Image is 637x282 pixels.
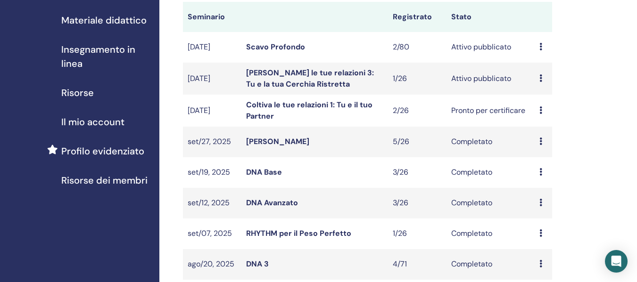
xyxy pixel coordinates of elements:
[61,115,124,129] span: Il mio account
[61,173,148,187] span: Risorse dei membri
[183,2,241,32] th: Seminario
[447,188,534,218] td: Completato
[447,32,534,63] td: Attivo pubblicato
[183,63,241,95] td: [DATE]
[447,127,534,157] td: Completato
[61,144,144,158] span: Profilo evidenziato
[388,218,447,249] td: 1/26
[447,249,534,280] td: Completato
[183,218,241,249] td: set/07, 2025
[388,249,447,280] td: 4/71
[246,259,269,269] a: DNA 3
[447,95,534,127] td: Pronto per certificare
[246,167,282,177] a: DNA Base
[61,13,147,27] span: Materiale didattico
[447,218,534,249] td: Completato
[246,198,298,208] a: DNA Avanzato
[183,95,241,127] td: [DATE]
[388,2,447,32] th: Registrato
[183,127,241,157] td: set/27, 2025
[246,42,305,52] a: Scavo Profondo
[183,157,241,188] td: set/19, 2025
[388,188,447,218] td: 3/26
[605,250,628,273] div: Open Intercom Messenger
[183,32,241,63] td: [DATE]
[61,86,94,100] span: Risorse
[183,188,241,218] td: set/12, 2025
[246,68,374,89] a: [PERSON_NAME] le tue relazioni 3: Tu e la tua Cerchia Ristretta
[447,63,534,95] td: Attivo pubblicato
[246,100,372,121] a: Coltiva le tue relazioni 1: Tu e il tuo Partner
[388,127,447,157] td: 5/26
[246,137,309,146] a: [PERSON_NAME]
[447,2,534,32] th: Stato
[388,95,447,127] td: 2/26
[388,157,447,188] td: 3/26
[61,42,152,71] span: Insegnamento in linea
[388,63,447,95] td: 1/26
[447,157,534,188] td: Completato
[183,249,241,280] td: ago/20, 2025
[246,228,351,238] a: RHYTHM per il Peso Perfetto
[388,32,447,63] td: 2/80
